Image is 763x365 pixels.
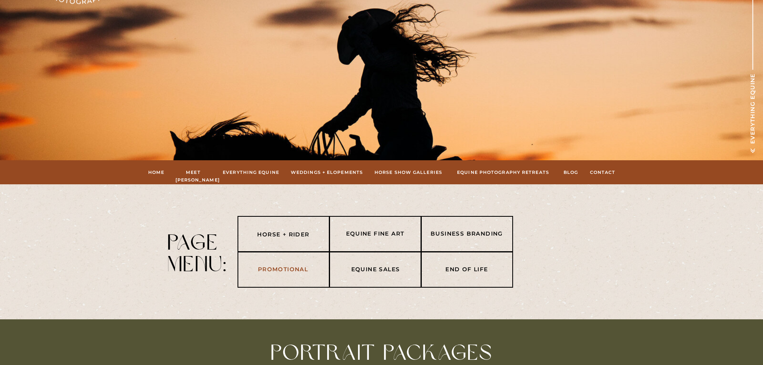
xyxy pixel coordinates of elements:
h1: Everything Equine [748,70,757,144]
a: Contact [590,169,616,176]
a: Equine Sales [334,265,417,274]
a: End of life [425,265,509,274]
a: business branding [425,229,509,239]
a: Home [148,169,165,176]
a: Meet [PERSON_NAME] [175,169,211,176]
a: EQUINE FINE ART [334,229,417,239]
a: hORSE sHOW gALLERIES [373,169,444,176]
a: Equine Photography Retreats [454,169,552,176]
a: Weddings + Elopements [291,169,363,176]
a: Everything Equine [222,169,280,176]
a: Promotional [242,265,325,274]
h1: Portrait Packages [262,342,501,360]
a: Horse + Rider [242,230,325,240]
a: Blog [563,169,579,176]
div: Page menu: [167,232,228,272]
